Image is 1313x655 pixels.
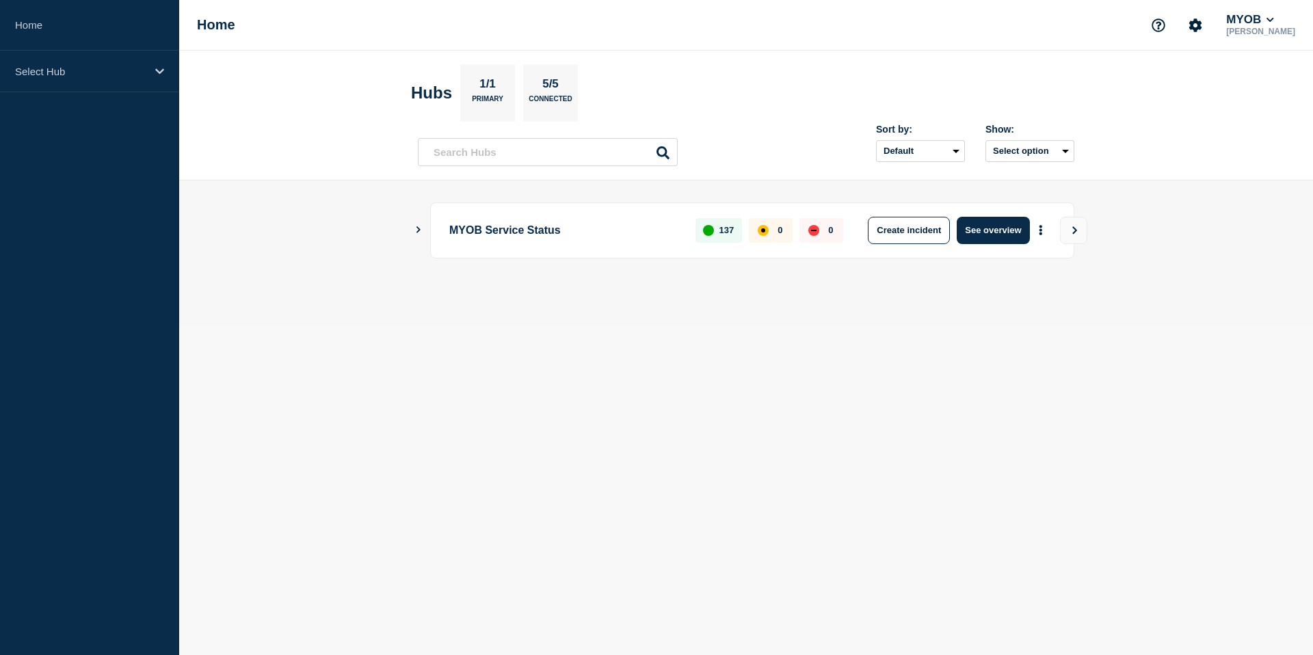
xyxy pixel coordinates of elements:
p: [PERSON_NAME] [1223,27,1298,36]
button: View [1060,217,1087,244]
p: 137 [719,225,734,235]
div: affected [758,225,769,236]
button: More actions [1032,217,1050,243]
button: Account settings [1181,11,1210,40]
div: Show: [985,124,1074,135]
p: 0 [828,225,833,235]
p: Select Hub [15,66,146,77]
p: Primary [472,95,503,109]
p: 0 [778,225,782,235]
h1: Home [197,17,235,33]
p: MYOB Service Status [449,217,680,244]
button: See overview [957,217,1029,244]
button: Select option [985,140,1074,162]
div: down [808,225,819,236]
select: Sort by [876,140,965,162]
button: Create incident [868,217,950,244]
button: Support [1144,11,1173,40]
p: 1/1 [475,77,501,95]
p: 5/5 [538,77,564,95]
button: Show Connected Hubs [415,225,422,235]
input: Search Hubs [418,138,678,166]
div: Sort by: [876,124,965,135]
div: up [703,225,714,236]
h2: Hubs [411,83,452,103]
button: MYOB [1223,13,1277,27]
p: Connected [529,95,572,109]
